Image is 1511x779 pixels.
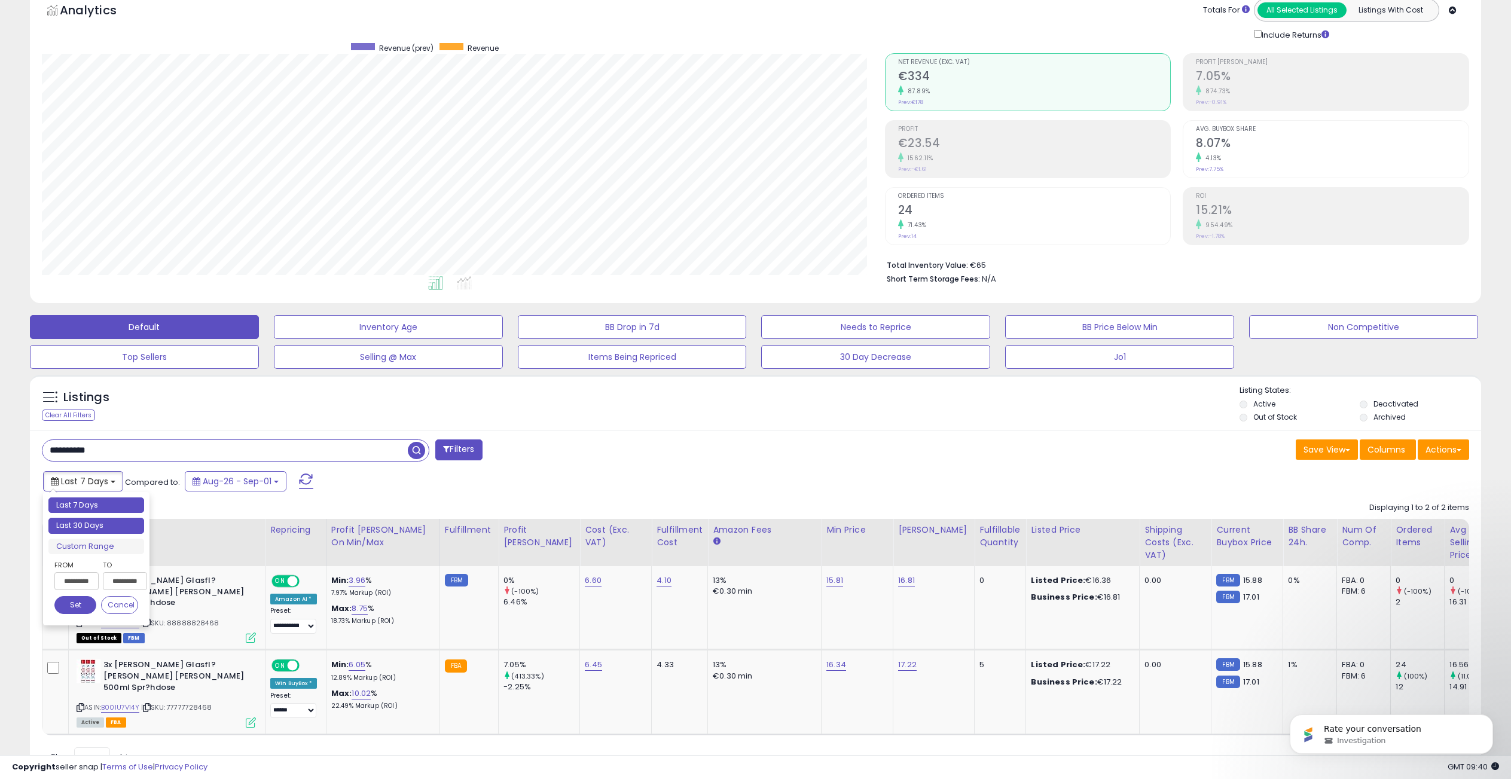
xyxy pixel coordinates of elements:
button: BB Price Below Min [1005,315,1234,339]
button: Actions [1418,439,1469,460]
label: From [54,559,96,571]
div: 16.56 [1449,659,1498,670]
div: 14.91 [1449,682,1498,692]
div: Fulfillable Quantity [979,524,1021,549]
span: Ordered Items [898,193,1171,200]
span: N/A [982,273,996,285]
div: Cost (Exc. VAT) [585,524,646,549]
div: Amazon AI * [270,594,317,604]
button: Columns [1360,439,1416,460]
span: OFF [298,576,317,586]
button: BB Drop in 7d [518,315,747,339]
h2: €334 [898,69,1171,85]
b: Max: [331,688,352,699]
small: Prev: 14 [898,233,917,240]
div: 16.31 [1449,597,1498,607]
div: Title [74,524,260,536]
button: Non Competitive [1249,315,1478,339]
div: BB Share 24h. [1288,524,1332,549]
span: Aug-26 - Sep-01 [203,475,271,487]
small: 87.89% [903,87,930,96]
span: Revenue (prev) [379,43,434,53]
a: 15.81 [826,575,843,586]
small: (11.07%) [1458,671,1484,681]
b: Short Term Storage Fees: [887,274,980,284]
a: 16.34 [826,659,846,671]
span: All listings currently available for purchase on Amazon [77,717,104,728]
a: 6.60 [585,575,602,586]
button: Top Sellers [30,345,259,369]
div: Fulfillment [445,524,493,536]
span: Revenue [468,43,499,53]
span: 17.01 [1243,591,1259,603]
span: FBM [123,633,145,643]
strong: Copyright [12,761,56,772]
div: % [331,659,431,682]
small: Prev: 7.75% [1196,166,1223,173]
div: Displaying 1 to 2 of 2 items [1369,502,1469,514]
a: 6.05 [349,659,365,671]
a: Terms of Use [102,761,153,772]
button: Inventory Age [274,315,503,339]
b: Listed Price: [1031,575,1085,586]
small: Prev: -0.91% [1196,99,1226,106]
div: Repricing [270,524,321,536]
label: To [103,559,138,571]
b: Max: [331,603,352,614]
span: 15.88 [1243,575,1262,586]
h2: 8.07% [1196,136,1469,152]
a: 10.02 [352,688,371,699]
small: 4.13% [1201,154,1222,163]
h2: 24 [898,203,1171,219]
span: | SKU: 77777728468 [141,702,212,712]
div: 0% [1288,575,1327,586]
span: Profit [PERSON_NAME] [1196,59,1469,66]
small: 71.43% [903,221,927,230]
a: 4.10 [657,575,671,586]
button: 30 Day Decrease [761,345,990,369]
span: Profit [898,126,1171,133]
div: [PERSON_NAME] [898,524,969,536]
h2: €23.54 [898,136,1171,152]
small: Prev: -1.78% [1196,233,1225,240]
div: Totals For [1203,5,1250,16]
div: FBM: 6 [1342,671,1381,682]
div: 13% [713,575,812,586]
div: Avg Selling Price [1449,524,1493,561]
button: Default [30,315,259,339]
small: (-100%) [1404,586,1431,596]
span: Show: entries [51,751,137,762]
div: €17.22 [1031,659,1130,670]
div: €0.30 min [713,671,812,682]
small: FBM [1216,658,1240,671]
b: 3x [PERSON_NAME] Glasfl?[PERSON_NAME] [PERSON_NAME] 500ml Spr?hdose [103,659,249,696]
small: (-100%) [1458,586,1485,596]
div: 13% [713,659,812,670]
h2: 15.21% [1196,203,1469,219]
small: Amazon Fees. [713,536,720,547]
button: Save View [1296,439,1358,460]
span: All listings that are currently out of stock and unavailable for purchase on Amazon [77,633,121,643]
div: 6.46% [503,597,579,607]
small: 954.49% [1201,221,1233,230]
div: % [331,688,431,710]
div: Shipping Costs (Exc. VAT) [1144,524,1206,561]
div: Fulfillment Cost [657,524,703,549]
button: Selling @ Max [274,345,503,369]
button: Needs to Reprice [761,315,990,339]
a: B00IU7V14Y [101,702,139,713]
div: ASIN: [77,575,256,641]
button: Aug-26 - Sep-01 [185,471,286,491]
div: FBM: 6 [1342,586,1381,597]
small: (-100%) [511,586,539,596]
a: 3.96 [349,575,365,586]
p: 18.73% Markup (ROI) [331,617,431,625]
div: Profit [PERSON_NAME] on Min/Max [331,524,435,549]
small: FBM [1216,676,1240,688]
small: (100%) [1404,671,1428,681]
button: Listings With Cost [1346,2,1435,18]
div: 1% [1288,659,1327,670]
span: Columns [1367,444,1405,456]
